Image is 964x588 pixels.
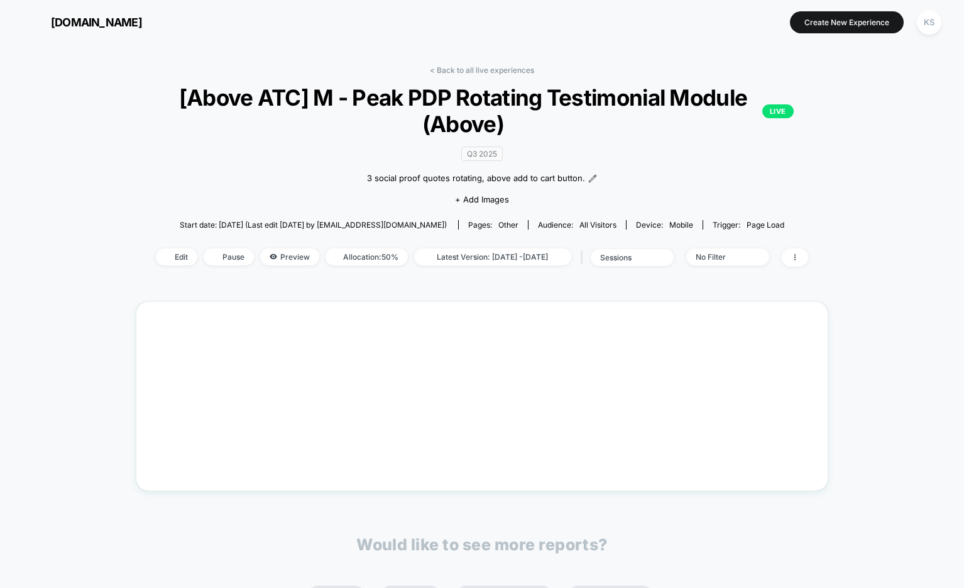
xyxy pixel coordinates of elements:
[367,172,585,185] span: 3 social proof quotes rotating, above add to cart button.
[19,12,146,32] button: [DOMAIN_NAME]
[579,220,616,230] span: All Visitors
[538,220,616,230] div: Audience:
[762,104,794,118] p: LIVE
[156,248,197,265] span: Edit
[260,248,319,265] span: Preview
[790,11,904,33] button: Create New Experience
[498,220,518,230] span: other
[180,220,447,230] span: Start date: [DATE] (Last edit [DATE] by [EMAIL_ADDRESS][DOMAIN_NAME])
[356,535,608,554] p: Would like to see more reports?
[414,248,571,265] span: Latest Version: [DATE] - [DATE]
[468,220,518,230] div: Pages:
[626,220,703,230] span: Device:
[913,9,945,35] button: KS
[170,84,794,137] span: [Above ATC] M - Peak PDP Rotating Testimonial Module (Above)
[600,253,650,262] div: sessions
[455,194,509,204] span: + Add Images
[326,248,408,265] span: Allocation: 50%
[578,248,591,267] span: |
[669,220,693,230] span: mobile
[747,220,784,230] span: Page Load
[51,16,142,29] span: [DOMAIN_NAME]
[713,220,784,230] div: Trigger:
[917,10,941,35] div: KS
[461,147,503,161] span: Q3 2025
[204,248,254,265] span: Pause
[430,65,534,75] a: < Back to all live experiences
[696,252,746,262] div: No Filter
